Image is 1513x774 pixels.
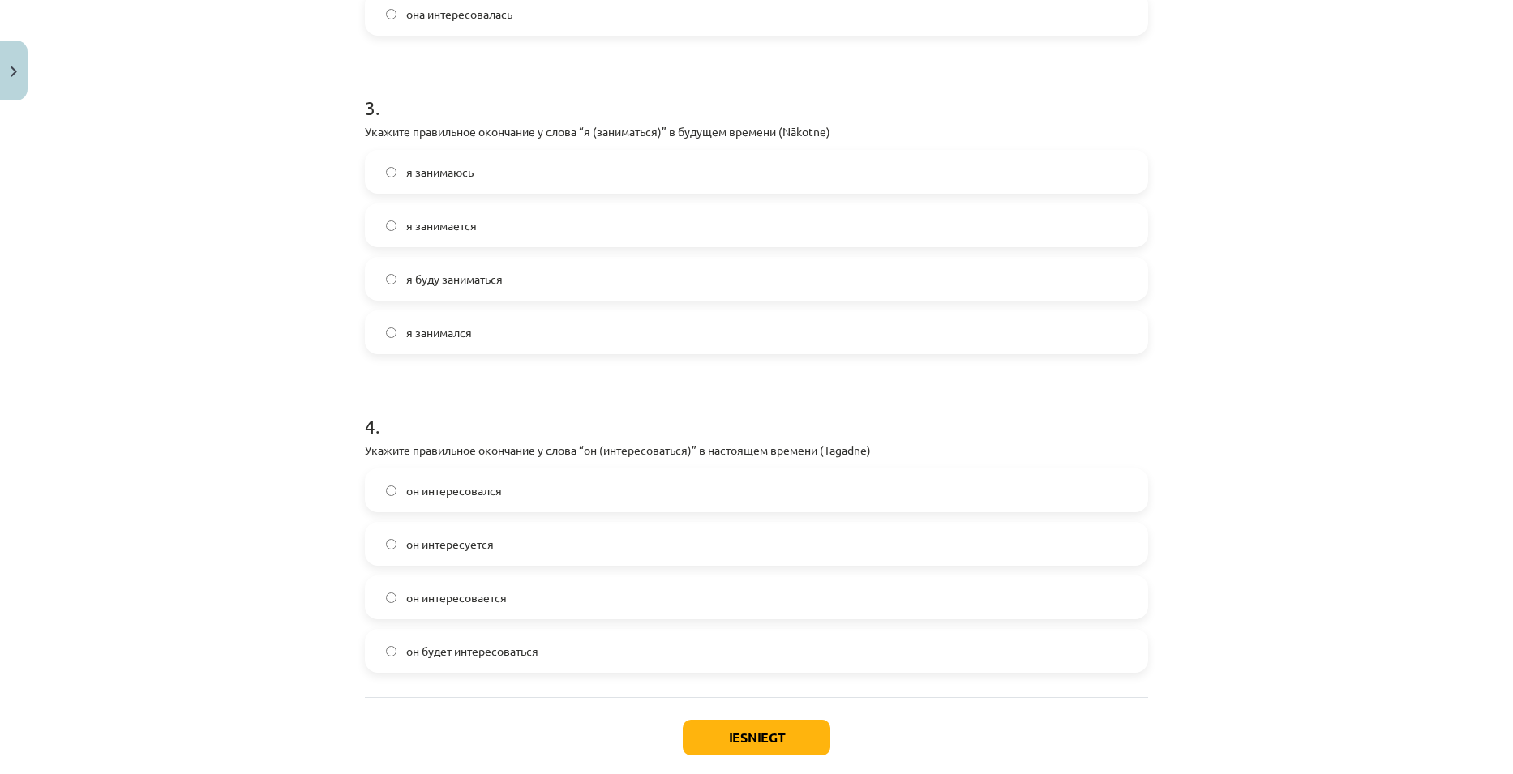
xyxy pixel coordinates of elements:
[386,167,396,177] input: я занимаюсь
[406,164,474,181] span: я занимаюсь
[683,720,830,755] button: Iesniegt
[406,482,502,499] span: он интересовался
[386,220,396,231] input: я занимается
[386,646,396,656] input: он будет интересоваться
[406,6,512,23] span: она интересовалась
[11,66,17,77] img: icon-close-lesson-0947bae3869378f0d4975bcd49f059093ad1ed9edebbc8119c70593378902aed.svg
[386,592,396,603] input: он интересовается
[386,274,396,284] input: я буду заниматься
[406,589,507,606] span: он интересовается
[406,324,472,341] span: я занимался
[386,485,396,496] input: он интересовался
[365,442,1148,459] p: Укажите правильное окончание у слова “он (интересоваться)” в настоящем времени (Tagadne)
[365,387,1148,437] h1: 4 .
[406,643,538,660] span: он будет интересоваться
[365,68,1148,118] h1: 3 .
[406,217,477,234] span: я занимается
[365,123,1148,140] p: Укажите правильное окончание у слова “я (заниматься)” в будущем времени (Nākotne)
[386,9,396,19] input: она интересовалась
[406,536,494,553] span: он интересуется
[406,271,503,288] span: я буду заниматься
[386,327,396,338] input: я занимался
[386,539,396,549] input: он интересуется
